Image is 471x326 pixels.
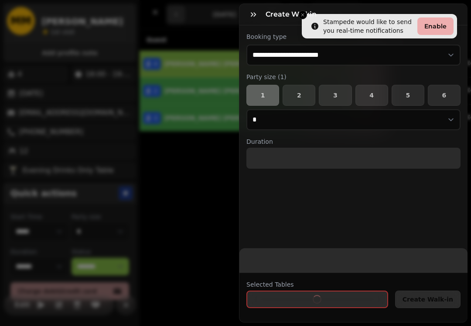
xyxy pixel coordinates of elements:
button: Create Walk-in [395,291,461,308]
label: Party size ( 1 ) [246,73,461,81]
span: 1 [254,92,272,98]
button: 1 [246,85,279,106]
span: 6 [435,92,453,98]
button: 3 [319,85,352,106]
label: Selected Tables [246,280,388,289]
span: Create Walk-in [403,296,453,302]
span: 3 [326,92,344,98]
h3: Create walkin [266,9,320,20]
button: 5 [392,85,424,106]
button: 6 [428,85,461,106]
span: 5 [399,92,417,98]
button: 4 [355,85,388,106]
label: Booking type [246,32,461,41]
span: 2 [290,92,308,98]
button: 2 [283,85,315,106]
label: Duration [246,137,461,146]
span: 4 [363,92,381,98]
